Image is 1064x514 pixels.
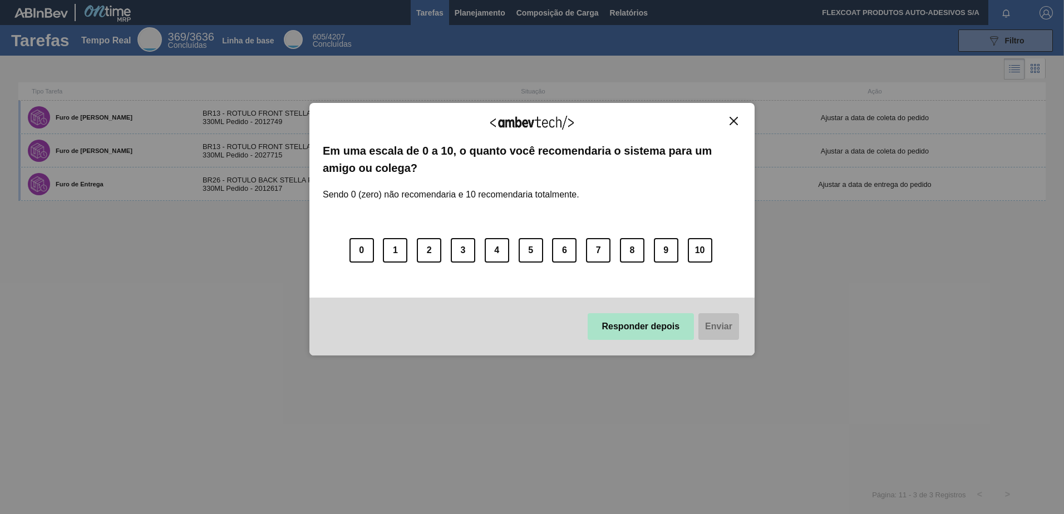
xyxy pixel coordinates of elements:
[588,313,694,340] button: Responder depois
[552,238,577,263] button: 6
[349,238,374,263] button: 0
[654,238,678,263] button: 9
[451,238,475,263] button: 3
[519,238,543,263] button: 5
[490,116,574,130] img: Logo Ambevtech
[730,117,738,125] img: Fechar
[620,238,644,263] button: 8
[485,238,509,263] button: 4
[323,176,579,200] label: Sendo 0 (zero) não recomendaria e 10 recomendaria totalmente.
[417,238,441,263] button: 2
[323,142,741,176] label: Em uma escala de 0 a 10, o quanto você recomendaria o sistema para um amigo ou colega?
[383,238,407,263] button: 1
[726,116,741,126] button: Fechar
[688,238,712,263] button: 10
[586,238,610,263] button: 7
